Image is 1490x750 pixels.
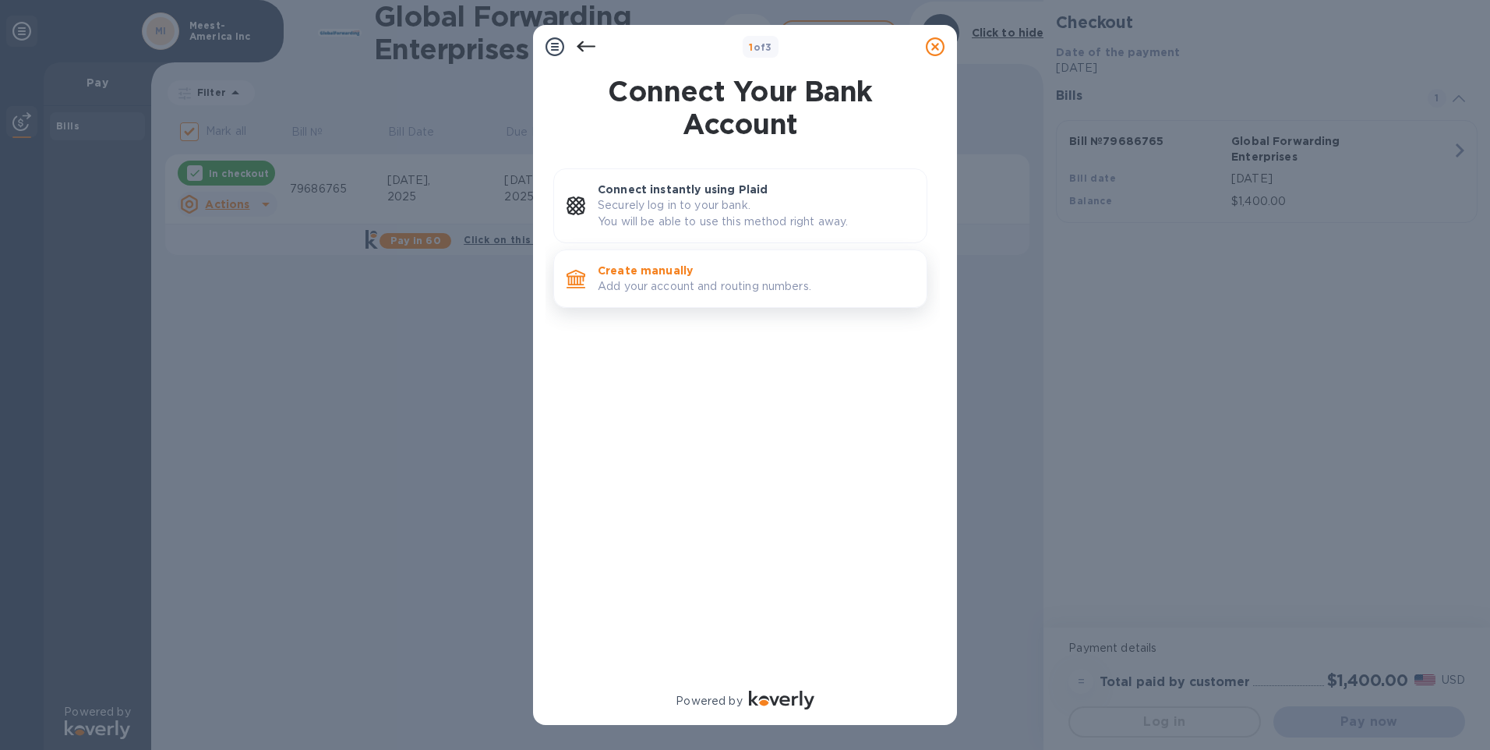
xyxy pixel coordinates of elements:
[598,263,914,278] p: Create manually
[598,182,914,197] p: Connect instantly using Plaid
[547,75,934,140] h1: Connect Your Bank Account
[749,41,772,53] b: of 3
[598,197,914,230] p: Securely log in to your bank. You will be able to use this method right away.
[749,691,814,709] img: Logo
[676,693,742,709] p: Powered by
[598,278,914,295] p: Add your account and routing numbers.
[749,41,753,53] span: 1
